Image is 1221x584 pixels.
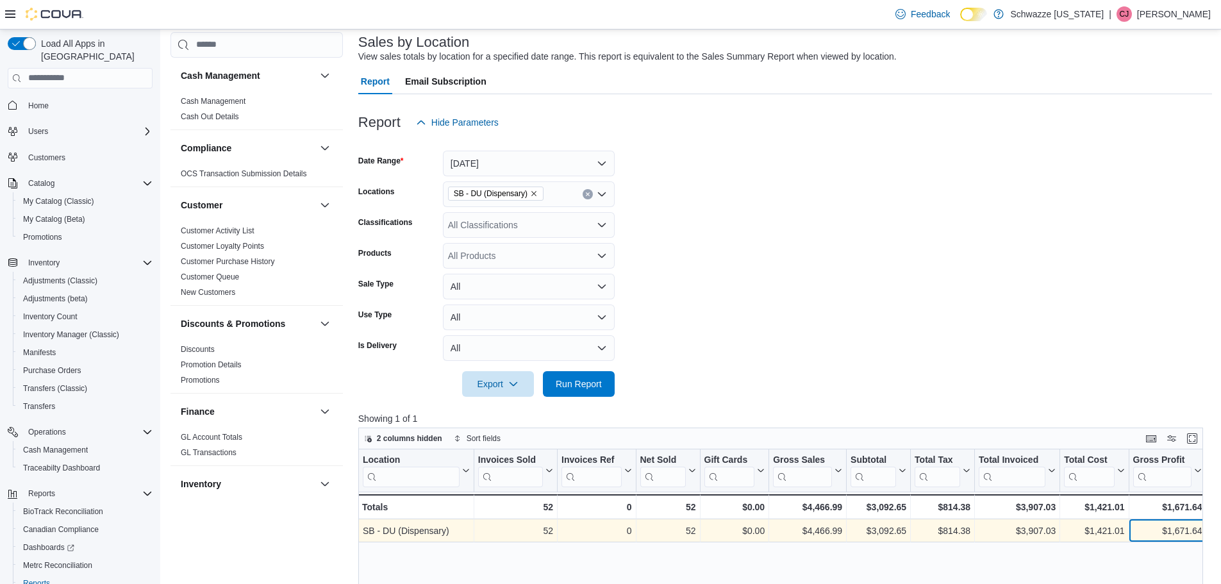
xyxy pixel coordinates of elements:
[18,194,153,209] span: My Catalog (Classic)
[3,485,158,503] button: Reports
[181,97,245,106] a: Cash Management
[1064,499,1124,515] div: $1,421.01
[1109,6,1111,22] p: |
[979,523,1056,538] div: $3,907.03
[23,542,74,553] span: Dashboards
[23,463,100,473] span: Traceabilty Dashboard
[23,98,54,113] a: Home
[18,363,153,378] span: Purchase Orders
[18,399,60,414] a: Transfers
[181,241,264,251] span: Customer Loyalty Points
[181,360,242,370] span: Promotion Details
[181,242,264,251] a: Customer Loyalty Points
[18,522,104,537] a: Canadian Compliance
[358,187,395,197] label: Locations
[405,69,486,94] span: Email Subscription
[13,380,158,397] button: Transfers (Classic)
[181,405,215,418] h3: Finance
[28,126,48,137] span: Users
[23,347,56,358] span: Manifests
[3,174,158,192] button: Catalog
[597,251,607,261] button: Open list of options
[1010,6,1104,22] p: Schwazze [US_STATE]
[181,112,239,121] a: Cash Out Details
[18,229,67,245] a: Promotions
[443,151,615,176] button: [DATE]
[181,405,315,418] button: Finance
[411,110,504,135] button: Hide Parameters
[18,212,90,227] a: My Catalog (Beta)
[26,8,83,21] img: Cova
[181,375,220,385] span: Promotions
[23,255,153,271] span: Inventory
[358,310,392,320] label: Use Type
[915,499,970,515] div: $814.38
[18,540,153,555] span: Dashboards
[317,68,333,83] button: Cash Management
[362,499,470,515] div: Totals
[467,433,501,444] span: Sort fields
[28,178,54,188] span: Catalog
[23,486,153,501] span: Reports
[18,363,87,378] a: Purchase Orders
[1133,454,1192,466] div: Gross Profit
[431,116,499,129] span: Hide Parameters
[23,176,60,191] button: Catalog
[363,454,470,487] button: Location
[773,523,842,538] div: $4,466.99
[478,499,553,515] div: 52
[358,115,401,130] h3: Report
[13,538,158,556] a: Dashboards
[1184,431,1200,446] button: Enter fullscreen
[18,442,93,458] a: Cash Management
[478,523,553,538] div: 52
[23,176,153,191] span: Catalog
[358,412,1212,425] p: Showing 1 of 1
[181,226,254,235] a: Customer Activity List
[1133,454,1192,487] div: Gross Profit
[361,69,390,94] span: Report
[640,454,685,487] div: Net Sold
[13,441,158,459] button: Cash Management
[36,37,153,63] span: Load All Apps in [GEOGRAPHIC_DATA]
[18,194,99,209] a: My Catalog (Classic)
[454,187,527,200] span: SB - DU (Dispensary)
[443,335,615,361] button: All
[13,308,158,326] button: Inventory Count
[28,258,60,268] span: Inventory
[13,503,158,521] button: BioTrack Reconciliation
[18,291,153,306] span: Adjustments (beta)
[1133,523,1202,538] div: $1,671.64
[23,312,78,322] span: Inventory Count
[915,454,960,466] div: Total Tax
[359,431,447,446] button: 2 columns hidden
[23,124,53,139] button: Users
[597,189,607,199] button: Open list of options
[915,454,960,487] div: Total Tax
[773,454,842,487] button: Gross Sales
[181,344,215,355] span: Discounts
[443,305,615,330] button: All
[358,50,897,63] div: View sales totals by location for a specified date range. This report is equivalent to the Sales ...
[363,454,460,487] div: Location
[181,272,239,281] a: Customer Queue
[181,317,315,330] button: Discounts & Promotions
[470,371,526,397] span: Export
[358,248,392,258] label: Products
[23,424,153,440] span: Operations
[448,187,544,201] span: SB - DU (Dispensary)
[1133,499,1202,515] div: $1,671.64
[18,309,153,324] span: Inventory Count
[3,423,158,441] button: Operations
[18,345,153,360] span: Manifests
[1120,6,1129,22] span: CJ
[443,274,615,299] button: All
[170,94,343,129] div: Cash Management
[851,454,896,487] div: Subtotal
[18,540,79,555] a: Dashboards
[181,199,222,212] h3: Customer
[911,8,950,21] span: Feedback
[28,427,66,437] span: Operations
[556,378,602,390] span: Run Report
[704,499,765,515] div: $0.00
